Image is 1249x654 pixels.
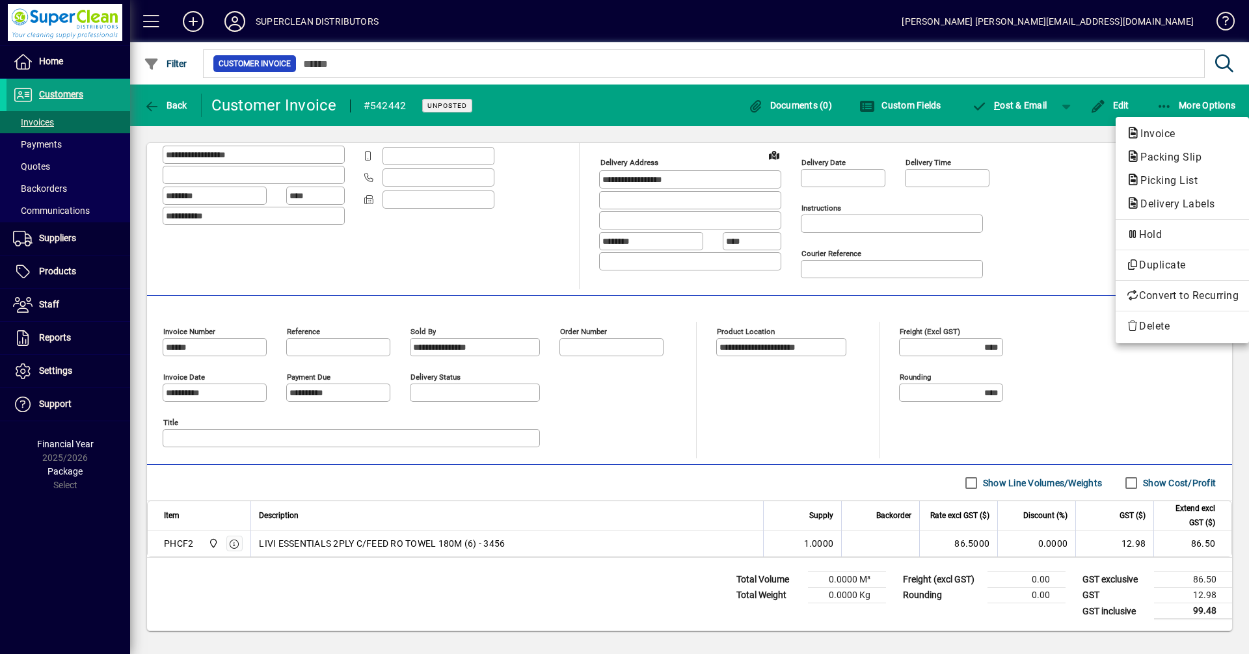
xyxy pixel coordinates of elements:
span: Picking List [1126,174,1204,187]
span: Hold [1126,227,1239,242]
span: Invoice [1126,127,1182,140]
span: Duplicate [1126,257,1239,273]
span: Packing Slip [1126,151,1208,163]
span: Convert to Recurring [1126,288,1239,304]
span: Delivery Labels [1126,198,1222,210]
span: Delete [1126,319,1239,334]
